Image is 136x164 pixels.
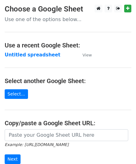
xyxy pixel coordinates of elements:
h3: Choose a Google Sheet [5,5,131,14]
input: Paste your Google Sheet URL here [5,129,128,141]
a: Untitled spreadsheet [5,52,60,58]
h4: Select another Google Sheet: [5,77,131,85]
h4: Copy/paste a Google Sheet URL: [5,119,131,127]
small: Example: [URL][DOMAIN_NAME] [5,142,68,147]
p: Use one of the options below... [5,16,131,23]
input: Next [5,154,21,164]
a: Select... [5,89,28,99]
a: View [76,52,92,58]
h4: Use a recent Google Sheet: [5,42,131,49]
small: View [82,53,92,57]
